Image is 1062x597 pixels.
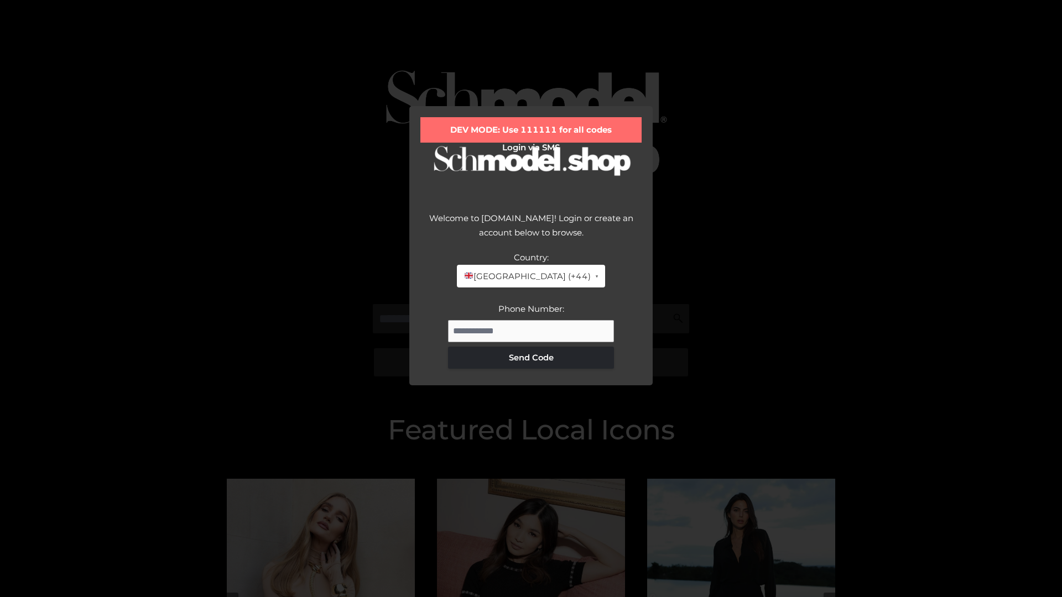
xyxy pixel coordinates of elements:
[420,211,642,250] div: Welcome to [DOMAIN_NAME]! Login or create an account below to browse.
[420,117,642,143] div: DEV MODE: Use 111111 for all codes
[448,347,614,369] button: Send Code
[498,303,564,314] label: Phone Number:
[514,252,549,263] label: Country:
[420,143,642,153] h2: Login via SMS
[464,269,590,284] span: [GEOGRAPHIC_DATA] (+44)
[465,271,473,280] img: 🇬🇧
